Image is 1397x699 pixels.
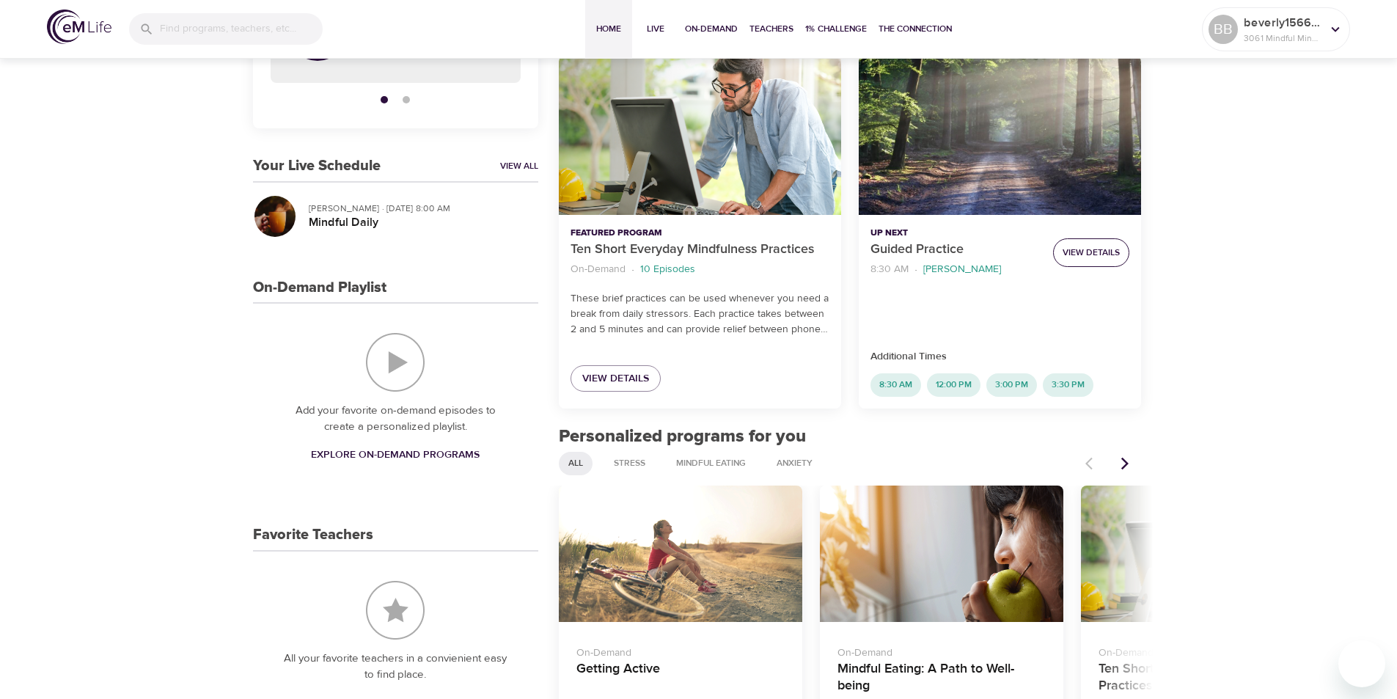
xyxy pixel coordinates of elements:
[870,349,1129,365] p: Additional Times
[805,21,867,37] span: 1% Challenge
[571,365,661,392] a: View Details
[1043,378,1093,391] span: 3:30 PM
[870,378,921,391] span: 8:30 AM
[1081,486,1324,623] button: Ten Short Everyday Mindfulness Practices
[820,486,1063,623] button: Mindful Eating: A Path to Well-being
[640,262,695,277] p: 10 Episodes
[160,13,323,45] input: Find programs, teachers, etc...
[1209,15,1238,44] div: BB
[927,373,980,397] div: 12:00 PM
[282,651,509,684] p: All your favorite teachers in a convienient easy to find place.
[914,260,917,279] li: ·
[366,333,425,392] img: On-Demand Playlist
[604,452,655,475] div: Stress
[870,373,921,397] div: 8:30 AM
[560,457,592,469] span: All
[559,452,593,475] div: All
[559,56,841,215] button: Ten Short Everyday Mindfulness Practices
[282,403,509,436] p: Add your favorite on-demand episodes to create a personalized playlist.
[571,260,829,279] nav: breadcrumb
[500,160,538,172] a: View All
[837,661,1046,696] h4: Mindful Eating: A Path to Well-being
[1338,640,1385,687] iframe: Button to launch messaging window
[1043,373,1093,397] div: 3:30 PM
[559,486,802,623] button: Getting Active
[571,291,829,337] p: These brief practices can be used whenever you need a break from daily stressors. Each practice t...
[253,158,381,175] h3: Your Live Schedule
[667,452,755,475] div: Mindful Eating
[1109,447,1141,480] button: Next items
[576,640,785,661] p: On-Demand
[768,457,821,469] span: Anxiety
[927,378,980,391] span: 12:00 PM
[1099,640,1307,661] p: On-Demand
[311,446,480,464] span: Explore On-Demand Programs
[1063,245,1120,260] span: View Details
[767,452,822,475] div: Anxiety
[309,215,527,230] h5: Mindful Daily
[859,56,1141,215] button: Guided Practice
[559,426,1142,447] h2: Personalized programs for you
[870,240,1041,260] p: Guided Practice
[253,527,373,544] h3: Favorite Teachers
[667,457,755,469] span: Mindful Eating
[605,457,654,469] span: Stress
[685,21,738,37] span: On-Demand
[571,227,829,240] p: Featured Program
[591,21,626,37] span: Home
[576,661,785,696] h4: Getting Active
[571,240,829,260] p: Ten Short Everyday Mindfulness Practices
[253,279,386,296] h3: On-Demand Playlist
[870,260,1041,279] nav: breadcrumb
[986,373,1037,397] div: 3:00 PM
[582,370,649,388] span: View Details
[879,21,952,37] span: The Connection
[309,202,527,215] p: [PERSON_NAME] · [DATE] 8:00 AM
[47,10,111,44] img: logo
[366,581,425,640] img: Favorite Teachers
[1244,32,1321,45] p: 3061 Mindful Minutes
[571,262,626,277] p: On-Demand
[749,21,793,37] span: Teachers
[1053,238,1129,267] button: View Details
[305,442,485,469] a: Explore On-Demand Programs
[986,378,1037,391] span: 3:00 PM
[923,262,1001,277] p: [PERSON_NAME]
[638,21,673,37] span: Live
[870,262,909,277] p: 8:30 AM
[1244,14,1321,32] p: beverly1566334941
[631,260,634,279] li: ·
[837,640,1046,661] p: On-Demand
[870,227,1041,240] p: Up Next
[1099,661,1307,696] h4: Ten Short Everyday Mindfulness Practices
